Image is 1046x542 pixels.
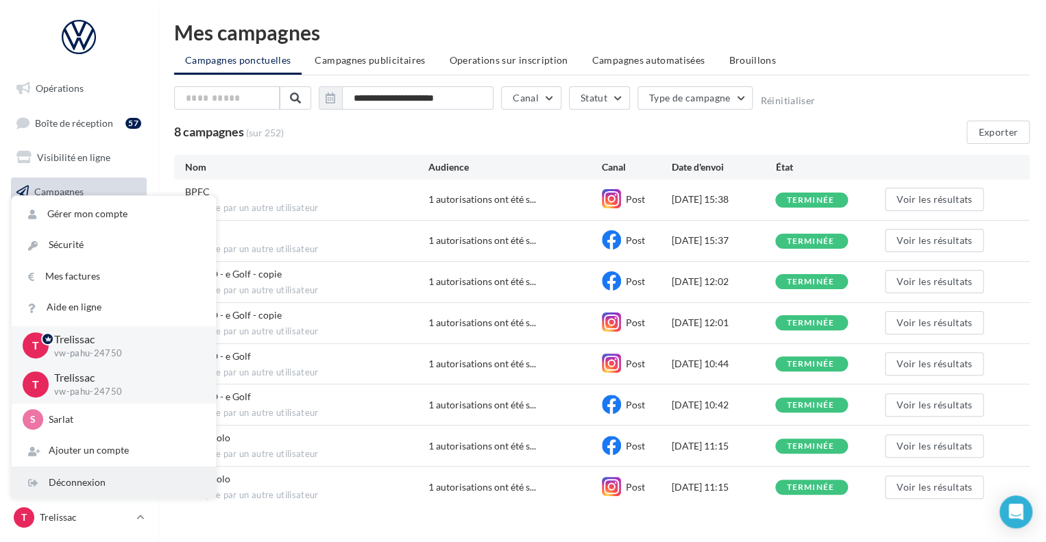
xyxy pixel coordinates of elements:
span: 1 autorisations ont été s... [428,234,536,247]
span: Post [626,317,645,328]
button: Voir les résultats [885,476,984,499]
span: Visibilité en ligne [37,151,110,163]
div: terminée [786,442,834,451]
div: Canal [602,160,671,174]
div: État [775,160,879,174]
span: 8 campagnes [174,124,244,139]
span: VW VO - e Golf - copie [185,268,282,280]
span: Operations sur inscription [449,54,568,66]
span: 1 autorisations ont été s... [428,398,536,412]
span: Envoyée par un autre utilisateur [185,489,428,502]
span: (sur 252) [246,126,284,140]
div: Ajouter un compte [12,435,216,466]
span: T [32,376,39,392]
button: Exporter [966,121,1030,144]
button: Voir les résultats [885,393,984,417]
button: Voir les résultats [885,434,984,458]
div: Déconnexion [12,467,216,498]
span: VW VO - e Golf [185,391,251,402]
span: Envoyée par un autre utilisateur [185,202,428,214]
span: Boîte de réception [35,116,113,128]
button: Réinitialiser [760,95,815,106]
button: Canal [501,86,561,110]
span: Brouillons [729,54,776,66]
div: Audience [428,160,602,174]
p: Trelissac [54,332,194,347]
span: Envoyée par un autre utilisateur [185,243,428,256]
div: terminée [786,319,834,328]
span: VW VO - e Golf [185,350,251,362]
p: Sarlat [49,412,199,426]
span: Post [626,275,645,287]
div: [DATE] 10:42 [671,398,775,412]
span: Envoyée par un autre utilisateur [185,367,428,379]
span: Post [626,481,645,493]
button: Voir les résultats [885,188,984,211]
a: Aide en ligne [12,292,216,323]
span: VW VO - e Golf - copie [185,309,282,321]
p: Trelissac [40,510,131,524]
span: Post [626,440,645,452]
div: Open Intercom Messenger [999,495,1032,528]
div: terminée [786,401,834,410]
p: vw-pahu-24750 [54,386,194,398]
a: Campagnes DataOnDemand [8,359,149,399]
a: T Trelissac [11,504,147,530]
span: Post [626,399,645,410]
a: Mes factures [12,261,216,292]
div: terminée [786,360,834,369]
button: Voir les résultats [885,229,984,252]
a: Médiathèque [8,245,149,274]
div: [DATE] 15:37 [671,234,775,247]
div: Date d'envoi [671,160,775,174]
span: Campagnes automatisées [592,54,705,66]
span: S [30,412,36,426]
span: 1 autorisations ont été s... [428,193,536,206]
a: PLV et print personnalisable [8,314,149,354]
span: Opérations [36,82,84,94]
span: Envoyée par un autre utilisateur [185,325,428,338]
div: [DATE] 15:38 [671,193,775,206]
a: Contacts [8,212,149,241]
span: Campagnes [34,186,84,197]
div: Nom [185,160,428,174]
span: Post [626,193,645,205]
span: 1 autorisations ont été s... [428,480,536,494]
span: Post [626,358,645,369]
a: Campagnes [8,177,149,206]
span: Envoyée par un autre utilisateur [185,448,428,460]
span: 1 autorisations ont été s... [428,316,536,330]
div: terminée [786,278,834,286]
span: Envoyée par un autre utilisateur [185,407,428,419]
button: Type de campagne [637,86,753,110]
div: [DATE] 12:01 [671,316,775,330]
a: Boîte de réception57 [8,108,149,138]
a: Visibilité en ligne [8,143,149,172]
span: 1 autorisations ont été s... [428,275,536,288]
span: 1 autorisations ont été s... [428,357,536,371]
button: Voir les résultats [885,270,984,293]
p: vw-pahu-24750 [54,347,194,360]
span: Campagnes publicitaires [315,54,425,66]
div: [DATE] 10:44 [671,357,775,371]
div: Mes campagnes [174,22,1030,42]
div: terminée [786,196,834,205]
span: Envoyée par un autre utilisateur [185,284,428,297]
span: Post [626,234,645,246]
a: Gérer mon compte [12,199,216,230]
button: Voir les résultats [885,311,984,334]
span: 1 autorisations ont été s... [428,439,536,453]
button: Statut [569,86,630,110]
a: Sécurité [12,230,216,260]
span: T [32,338,39,354]
div: [DATE] 11:15 [671,439,775,453]
div: terminée [786,483,834,492]
p: Trelissac [54,370,194,386]
button: Voir les résultats [885,352,984,375]
div: [DATE] 12:02 [671,275,775,288]
a: Opérations [8,74,149,103]
div: terminée [786,237,834,246]
div: 57 [125,118,141,129]
a: Calendrier [8,280,149,308]
span: BPFC [185,186,210,197]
